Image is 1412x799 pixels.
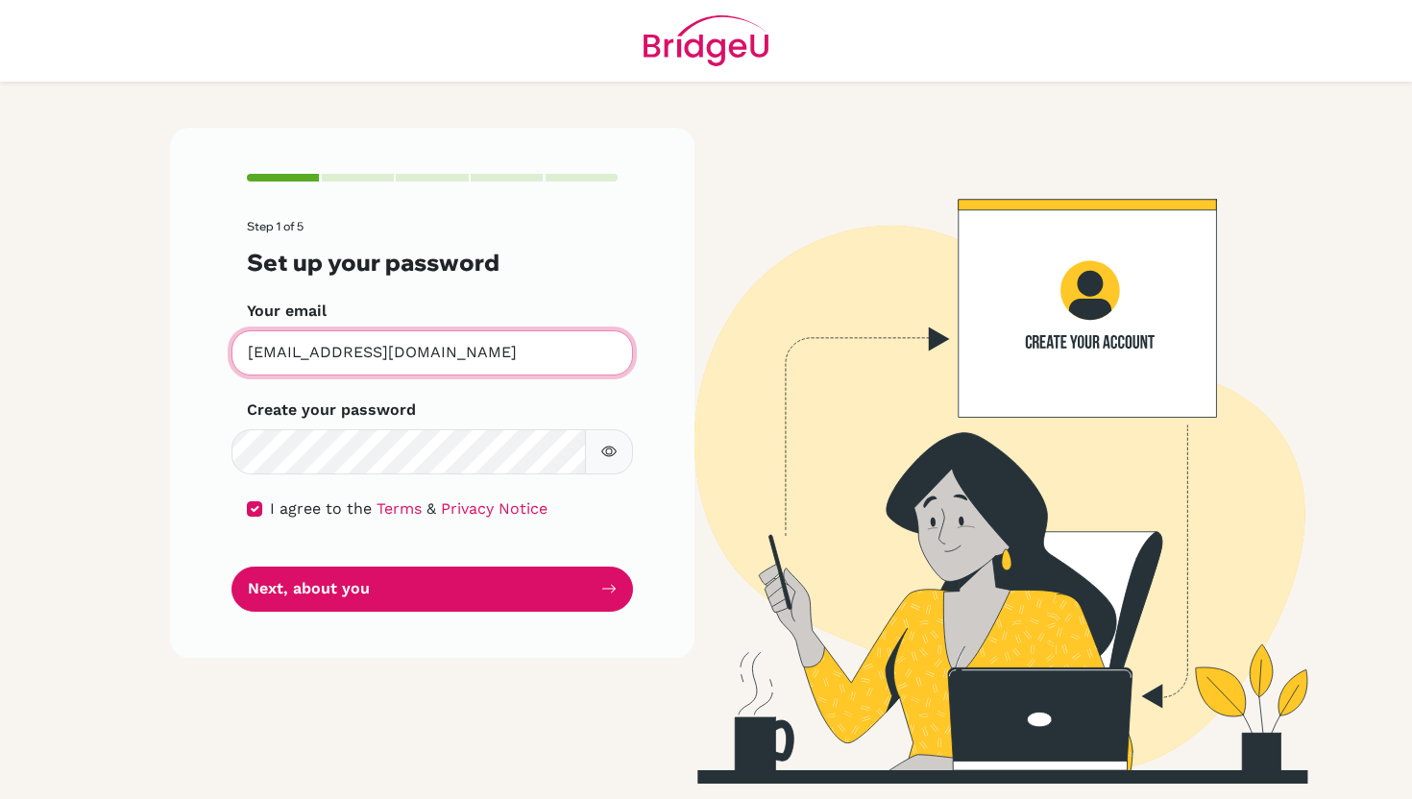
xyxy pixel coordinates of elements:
label: Your email [247,300,327,323]
label: Create your password [247,399,416,422]
a: Privacy Notice [441,499,548,518]
input: Insert your email* [231,330,633,375]
button: Next, about you [231,567,633,612]
a: Terms [377,499,422,518]
span: Step 1 of 5 [247,219,304,233]
span: I agree to the [270,499,372,518]
h3: Set up your password [247,249,618,277]
span: & [426,499,436,518]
